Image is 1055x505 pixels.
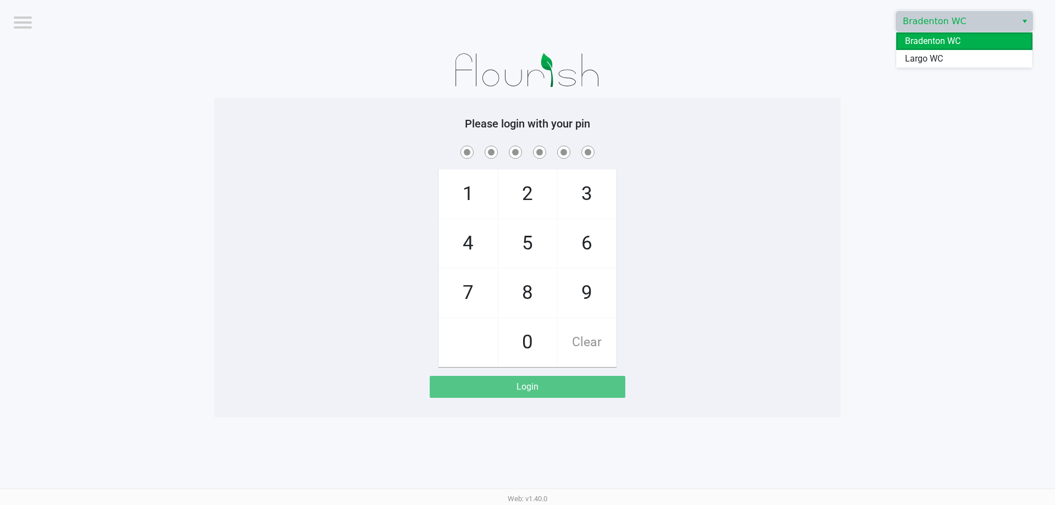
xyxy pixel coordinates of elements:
span: 8 [498,269,557,317]
span: 3 [558,170,616,218]
span: 2 [498,170,557,218]
span: 5 [498,219,557,268]
h5: Please login with your pin [223,117,832,130]
span: 9 [558,269,616,317]
span: 6 [558,219,616,268]
button: Select [1017,12,1032,31]
span: 1 [439,170,497,218]
span: 4 [439,219,497,268]
span: Bradenton WC [905,35,960,48]
span: Clear [558,318,616,367]
span: 7 [439,269,497,317]
span: Web: v1.40.0 [508,495,547,503]
span: Largo WC [905,52,943,65]
span: Bradenton WC [903,15,1010,28]
span: 0 [498,318,557,367]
